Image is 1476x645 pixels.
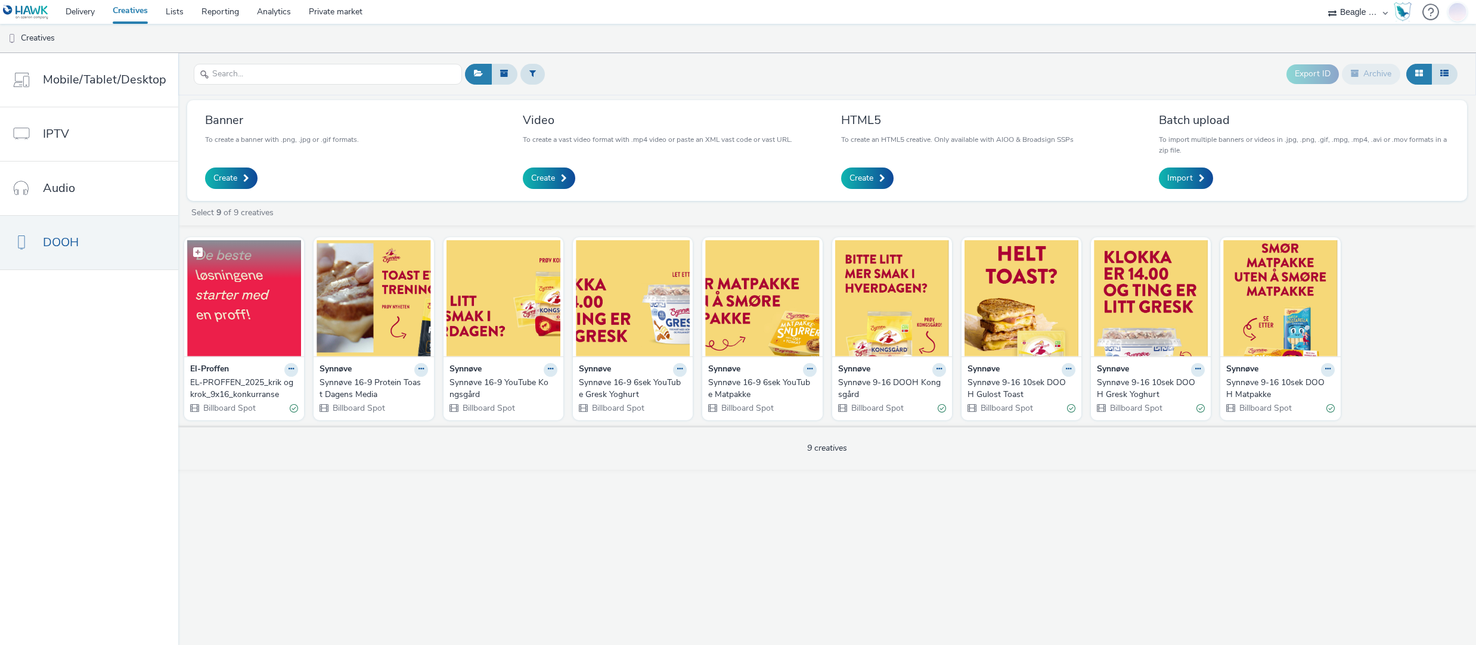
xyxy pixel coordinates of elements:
[320,377,423,401] div: Synnøve 16-9 Protein Toast Dagens Media
[849,172,873,184] span: Create
[850,402,904,414] span: Billboard Spot
[968,377,1075,401] a: Synnøve 9-16 10sek DOOH Gulost Toast
[6,33,18,45] img: dooh
[317,240,430,356] img: Synnøve 16-9 Protein Toast Dagens Media visual
[807,442,847,454] span: 9 creatives
[1226,377,1334,401] a: Synnøve 9-16 10sek DOOH Matpakke
[190,363,229,377] strong: El-Proffen
[1159,134,1449,156] p: To import multiple banners or videos in .jpg, .png, .gif, .mpg, .mp4, .avi or .mov formats in a z...
[1226,363,1258,377] strong: Synnøve
[1342,64,1400,84] button: Archive
[1394,2,1416,21] a: Hawk Academy
[1226,377,1329,401] div: Synnøve 9-16 10sek DOOH Matpakke
[705,240,819,356] img: Synnøve 16-9 6sek YouTube Matpakke visual
[1431,64,1458,84] button: Table
[841,134,1074,145] p: To create an HTML5 creative. Only available with AIOO & Broadsign SSPs
[1286,64,1339,83] button: Export ID
[531,172,555,184] span: Create
[320,363,352,377] strong: Synnøve
[1097,363,1129,377] strong: Synnøve
[968,363,1000,377] strong: Synnøve
[213,172,237,184] span: Create
[708,377,816,401] a: Synnøve 16-9 6sek YouTube Matpakke
[1097,377,1200,401] div: Synnøve 9-16 10sek DOOH Gresk Yoghurt
[216,207,221,218] strong: 9
[838,363,870,377] strong: Synnøve
[1449,1,1466,23] img: Jonas Bruzga
[523,112,792,128] h3: Video
[194,64,462,85] input: Search...
[720,402,774,414] span: Billboard Spot
[43,179,75,197] span: Audio
[1159,112,1449,128] h3: Batch upload
[461,402,515,414] span: Billboard Spot
[449,363,482,377] strong: Synnøve
[331,402,385,414] span: Billboard Spot
[841,168,894,189] a: Create
[1394,2,1412,21] img: Hawk Academy
[202,402,256,414] span: Billboard Spot
[579,377,682,401] div: Synnøve 16-9 6sek YouTube Gresk Yoghurt
[190,207,278,218] a: Select of 9 creatives
[965,240,1078,356] img: Synnøve 9-16 10sek DOOH Gulost Toast visual
[43,71,166,88] span: Mobile/Tablet/Desktop
[320,377,427,401] a: Synnøve 16-9 Protein Toast Dagens Media
[449,377,553,401] div: Synnøve 16-9 YouTube Kongsgård
[190,377,293,401] div: EL-PROFFEN_2025_krik og krok_9x16_konkurranse
[1067,402,1075,414] div: Valid
[205,168,258,189] a: Create
[205,134,359,145] p: To create a banner with .png, .jpg or .gif formats.
[591,402,644,414] span: Billboard Spot
[3,5,49,20] img: undefined Logo
[523,134,792,145] p: To create a vast video format with .mp4 video or paste an XML vast code or vast URL.
[1326,402,1335,414] div: Valid
[838,377,941,401] div: Synnøve 9-16 DOOH Kongsgård
[446,240,560,356] img: Synnøve 16-9 YouTube Kongsgård visual
[190,377,298,401] a: EL-PROFFEN_2025_krik og krok_9x16_konkurranse
[449,377,557,401] a: Synnøve 16-9 YouTube Kongsgård
[708,363,740,377] strong: Synnøve
[979,402,1033,414] span: Billboard Spot
[835,240,948,356] img: Synnøve 9-16 DOOH Kongsgård visual
[43,125,69,142] span: IPTV
[1094,240,1208,356] img: Synnøve 9-16 10sek DOOH Gresk Yoghurt visual
[205,112,359,128] h3: Banner
[841,112,1074,128] h3: HTML5
[187,240,301,356] img: EL-PROFFEN_2025_krik og krok_9x16_konkurranse visual
[838,377,946,401] a: Synnøve 9-16 DOOH Kongsgård
[576,240,690,356] img: Synnøve 16-9 6sek YouTube Gresk Yoghurt visual
[290,402,298,414] div: Valid
[1109,402,1162,414] span: Billboard Spot
[523,168,575,189] a: Create
[708,377,811,401] div: Synnøve 16-9 6sek YouTube Matpakke
[968,377,1071,401] div: Synnøve 9-16 10sek DOOH Gulost Toast
[579,363,611,377] strong: Synnøve
[1196,402,1205,414] div: Valid
[938,402,946,414] div: Valid
[1406,64,1432,84] button: Grid
[579,377,687,401] a: Synnøve 16-9 6sek YouTube Gresk Yoghurt
[43,234,79,251] span: DOOH
[1097,377,1205,401] a: Synnøve 9-16 10sek DOOH Gresk Yoghurt
[1167,172,1193,184] span: Import
[1238,402,1292,414] span: Billboard Spot
[1223,240,1337,356] img: Synnøve 9-16 10sek DOOH Matpakke visual
[1159,168,1213,189] a: Import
